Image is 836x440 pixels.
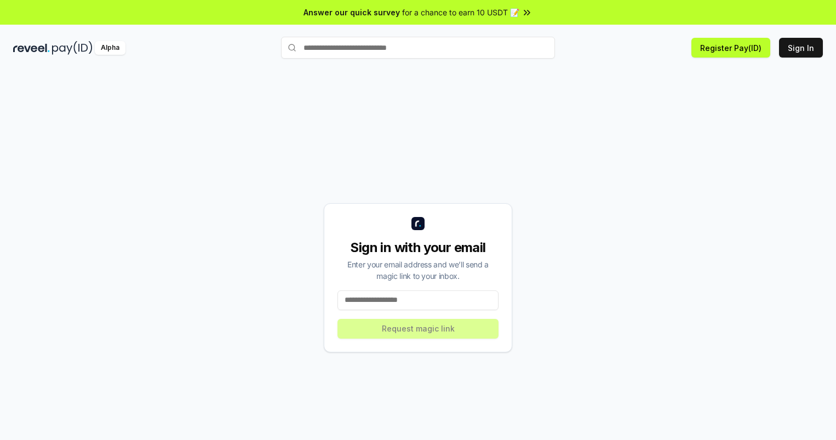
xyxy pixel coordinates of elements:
img: reveel_dark [13,41,50,55]
span: Answer our quick survey [304,7,400,18]
div: Enter your email address and we’ll send a magic link to your inbox. [337,259,499,282]
button: Register Pay(ID) [691,38,770,58]
div: Sign in with your email [337,239,499,256]
img: logo_small [411,217,425,230]
span: for a chance to earn 10 USDT 📝 [402,7,519,18]
img: pay_id [52,41,93,55]
button: Sign In [779,38,823,58]
div: Alpha [95,41,125,55]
